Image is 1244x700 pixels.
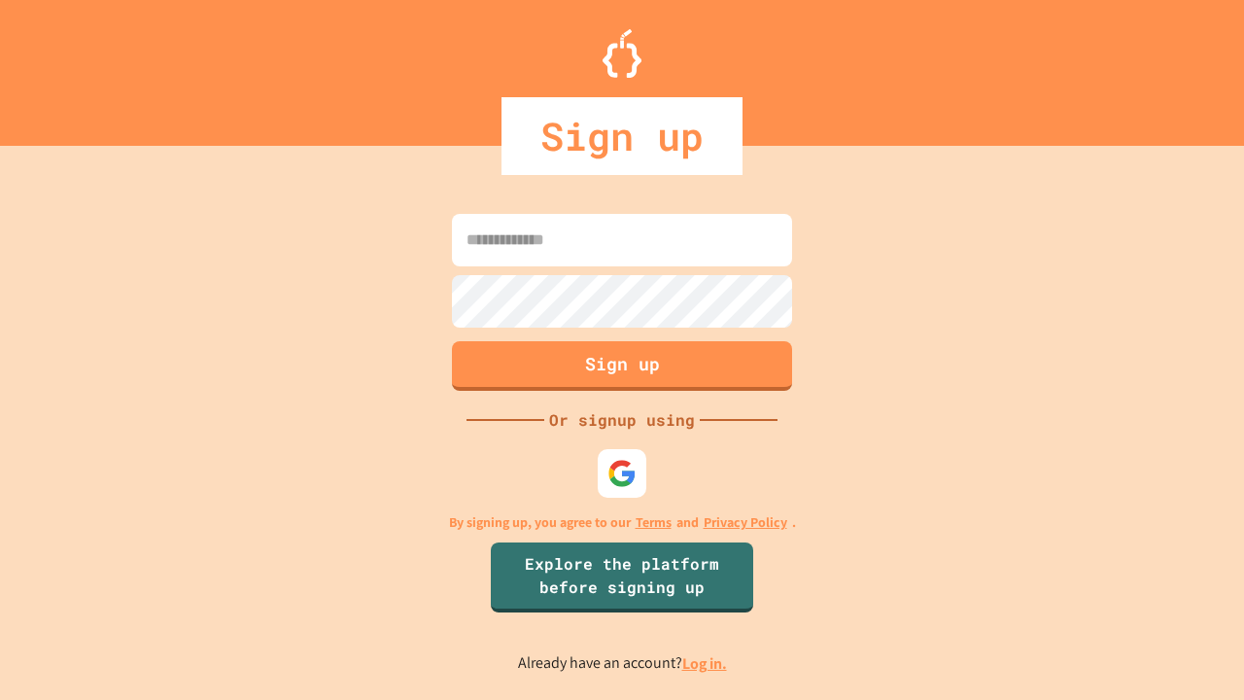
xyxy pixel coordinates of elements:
[1083,538,1225,620] iframe: chat widget
[501,97,743,175] div: Sign up
[607,459,637,488] img: google-icon.svg
[518,651,727,676] p: Already have an account?
[1162,622,1225,681] iframe: chat widget
[682,653,727,674] a: Log in.
[452,341,792,391] button: Sign up
[636,512,672,533] a: Terms
[704,512,787,533] a: Privacy Policy
[491,542,753,612] a: Explore the platform before signing up
[544,408,700,432] div: Or signup using
[603,29,641,78] img: Logo.svg
[449,512,796,533] p: By signing up, you agree to our and .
